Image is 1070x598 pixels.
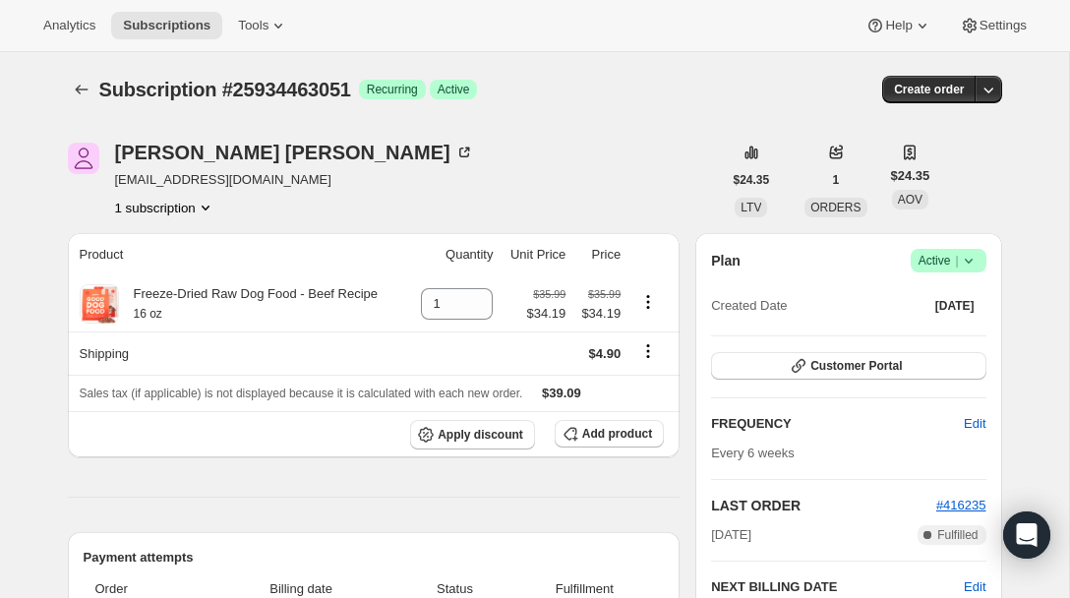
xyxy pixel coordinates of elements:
[734,172,770,188] span: $24.35
[68,233,409,276] th: Product
[936,498,986,512] a: #416235
[438,427,523,443] span: Apply discount
[99,79,351,100] span: Subscription #25934463051
[68,331,409,375] th: Shipping
[923,292,986,320] button: [DATE]
[964,577,985,597] button: Edit
[409,233,500,276] th: Quantity
[810,358,902,374] span: Customer Portal
[226,12,300,39] button: Tools
[891,166,930,186] span: $24.35
[1003,511,1050,559] div: Open Intercom Messenger
[115,198,215,217] button: Product actions
[533,288,565,300] small: $35.99
[898,193,922,207] span: AOV
[935,298,975,314] span: [DATE]
[438,82,470,97] span: Active
[952,408,997,440] button: Edit
[833,172,840,188] span: 1
[894,82,964,97] span: Create order
[711,414,964,434] h2: FREQUENCY
[119,284,379,324] div: Freeze-Dried Raw Dog Food - Beef Recipe
[980,18,1027,33] span: Settings
[134,307,162,321] small: 16 oz
[948,12,1039,39] button: Settings
[964,414,985,434] span: Edit
[238,18,268,33] span: Tools
[367,82,418,97] span: Recurring
[882,76,976,103] button: Create order
[711,296,787,316] span: Created Date
[711,525,751,545] span: [DATE]
[123,18,210,33] span: Subscriptions
[711,496,936,515] h2: LAST ORDER
[43,18,95,33] span: Analytics
[84,548,665,568] h2: Payment attempts
[527,304,566,324] span: $34.19
[711,577,964,597] h2: NEXT BILLING DATE
[68,76,95,103] button: Subscriptions
[542,386,581,400] span: $39.09
[919,251,979,270] span: Active
[68,143,99,174] span: Angela Baez
[555,420,664,448] button: Add product
[955,253,958,269] span: |
[937,527,978,543] span: Fulfilled
[80,284,119,324] img: product img
[741,201,761,214] span: LTV
[499,233,571,276] th: Unit Price
[711,251,741,270] h2: Plan
[115,143,474,162] div: [PERSON_NAME] [PERSON_NAME]
[111,12,222,39] button: Subscriptions
[854,12,943,39] button: Help
[885,18,912,33] span: Help
[632,291,664,313] button: Product actions
[936,496,986,515] button: #416235
[821,166,852,194] button: 1
[571,233,626,276] th: Price
[711,352,985,380] button: Customer Portal
[410,420,535,449] button: Apply discount
[632,340,664,362] button: Shipping actions
[31,12,107,39] button: Analytics
[577,304,621,324] span: $34.19
[115,170,474,190] span: [EMAIL_ADDRESS][DOMAIN_NAME]
[711,446,795,460] span: Every 6 weeks
[589,346,622,361] span: $4.90
[810,201,861,214] span: ORDERS
[80,387,523,400] span: Sales tax (if applicable) is not displayed because it is calculated with each new order.
[722,166,782,194] button: $24.35
[582,426,652,442] span: Add product
[588,288,621,300] small: $35.99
